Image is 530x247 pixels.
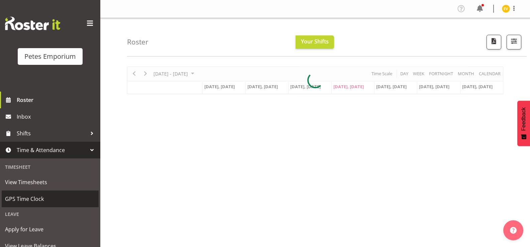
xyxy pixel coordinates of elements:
[2,221,99,238] a: Apply for Leave
[502,5,510,13] img: eva-vailini10223.jpg
[17,112,97,122] span: Inbox
[517,101,530,146] button: Feedback - Show survey
[487,35,501,49] button: Download a PDF of the roster according to the set date range.
[521,107,527,131] span: Feedback
[24,51,76,61] div: Petes Emporium
[2,160,99,174] div: Timesheet
[5,177,95,187] span: View Timesheets
[510,227,517,234] img: help-xxl-2.png
[127,38,148,46] h4: Roster
[17,145,87,155] span: Time & Attendance
[2,207,99,221] div: Leave
[296,35,334,49] button: Your Shifts
[2,191,99,207] a: GPS Time Clock
[17,95,97,105] span: Roster
[5,17,60,30] img: Rosterit website logo
[2,174,99,191] a: View Timesheets
[301,38,329,45] span: Your Shifts
[5,224,95,234] span: Apply for Leave
[17,128,87,138] span: Shifts
[507,35,521,49] button: Filter Shifts
[5,194,95,204] span: GPS Time Clock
